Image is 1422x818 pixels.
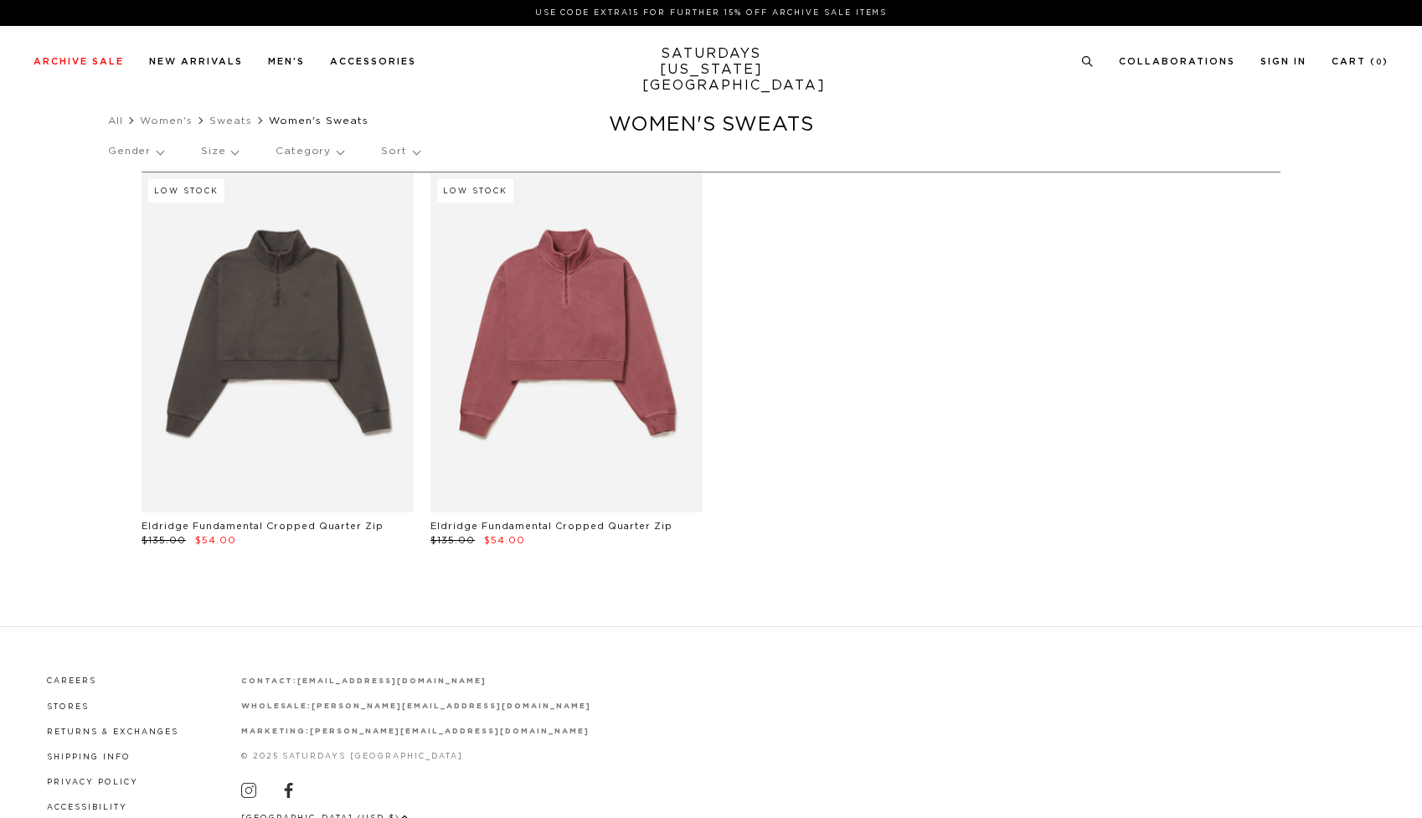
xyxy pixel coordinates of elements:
[241,702,312,710] strong: wholesale:
[642,46,781,94] a: SATURDAYS[US_STATE][GEOGRAPHIC_DATA]
[297,677,486,685] a: [EMAIL_ADDRESS][DOMAIN_NAME]
[310,728,589,735] a: [PERSON_NAME][EMAIL_ADDRESS][DOMAIN_NAME]
[47,754,131,761] a: Shipping Info
[47,804,127,811] a: Accessibility
[149,57,243,66] a: New Arrivals
[241,750,591,763] p: © 2025 Saturdays [GEOGRAPHIC_DATA]
[1332,57,1389,66] a: Cart (0)
[330,57,416,66] a: Accessories
[142,522,384,531] a: Eldridge Fundamental Cropped Quarter Zip
[142,536,186,545] span: $135.00
[148,179,224,203] div: Low Stock
[1119,57,1235,66] a: Collaborations
[269,116,368,126] span: Women's Sweats
[40,7,1382,19] p: Use Code EXTRA15 for Further 15% Off Archive Sale Items
[47,779,138,786] a: Privacy Policy
[47,728,178,736] a: Returns & Exchanges
[241,728,311,735] strong: marketing:
[241,677,298,685] strong: contact:
[430,536,475,545] span: $135.00
[47,703,89,711] a: Stores
[312,702,590,710] a: [PERSON_NAME][EMAIL_ADDRESS][DOMAIN_NAME]
[108,132,163,171] p: Gender
[1260,57,1306,66] a: Sign In
[140,116,193,126] a: Women's
[430,522,672,531] a: Eldridge Fundamental Cropped Quarter Zip
[381,132,419,171] p: Sort
[108,116,123,126] a: All
[268,57,305,66] a: Men's
[276,132,343,171] p: Category
[195,536,236,545] span: $54.00
[484,536,525,545] span: $54.00
[47,677,96,685] a: Careers
[1376,59,1383,66] small: 0
[33,57,124,66] a: Archive Sale
[437,179,513,203] div: Low Stock
[201,132,238,171] p: Size
[209,116,252,126] a: Sweats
